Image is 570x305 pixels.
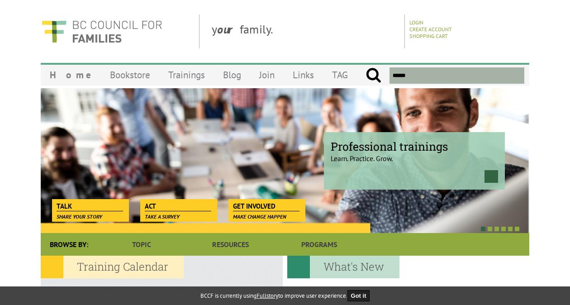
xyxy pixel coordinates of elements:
[41,233,97,256] div: Browse By:
[228,199,304,212] a: Get Involved Make change happen
[186,233,275,256] a: Resources
[78,286,245,304] p: Join one of our many exciting and informative family life education programs.
[275,233,364,256] a: Programs
[214,64,250,86] a: Blog
[250,64,284,86] a: Join
[41,14,163,48] img: BC Council for FAMILIES
[331,139,498,154] span: Professional trainings
[347,290,370,301] button: Got it
[287,256,399,278] h2: What's New
[409,33,448,39] a: Shopping Cart
[145,201,211,211] span: Act
[140,199,216,212] a: Act Take a survey
[52,199,128,212] a: Talk Share your story
[204,14,405,48] div: y family.
[159,64,214,86] a: Trainings
[145,213,180,220] span: Take a survey
[366,67,381,84] input: Submit
[41,64,101,86] a: Home
[284,64,323,86] a: Links
[256,292,278,300] a: Fullstory
[409,19,423,26] a: Login
[409,26,452,33] a: Create Account
[97,233,186,256] a: Topic
[217,22,240,37] strong: our
[233,201,299,211] span: Get Involved
[57,213,102,220] span: Share your story
[323,64,357,86] a: TAG
[233,213,286,220] span: Make change happen
[57,201,123,211] span: Talk
[41,256,184,278] h2: Training Calendar
[331,146,498,163] p: Learn. Practice. Grow.
[101,64,159,86] a: Bookstore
